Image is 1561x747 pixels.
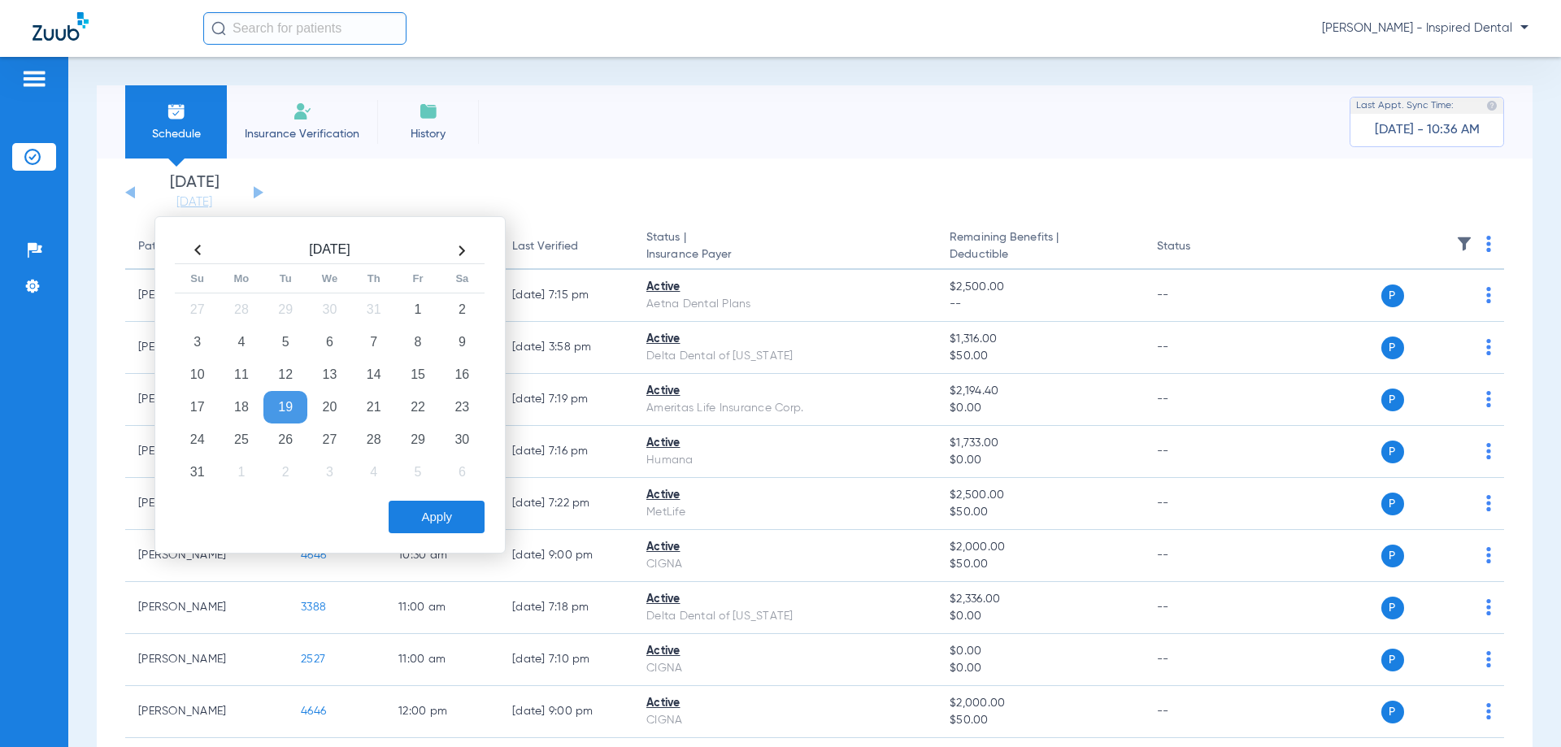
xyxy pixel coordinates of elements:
[646,452,924,469] div: Humana
[499,478,633,530] td: [DATE] 7:22 PM
[950,556,1130,573] span: $50.00
[138,238,210,255] div: Patient Name
[646,660,924,677] div: CIGNA
[646,539,924,556] div: Active
[950,279,1130,296] span: $2,500.00
[1486,339,1491,355] img: group-dot-blue.svg
[385,530,499,582] td: 10:30 AM
[1381,545,1404,567] span: P
[385,634,499,686] td: 11:00 AM
[499,530,633,582] td: [DATE] 9:00 PM
[1486,391,1491,407] img: group-dot-blue.svg
[389,126,467,142] span: History
[1381,597,1404,619] span: P
[125,686,288,738] td: [PERSON_NAME]
[1381,337,1404,359] span: P
[239,126,365,142] span: Insurance Verification
[138,238,275,255] div: Patient Name
[1144,374,1254,426] td: --
[646,279,924,296] div: Active
[125,582,288,634] td: [PERSON_NAME]
[1381,493,1404,515] span: P
[1381,441,1404,463] span: P
[499,582,633,634] td: [DATE] 7:18 PM
[1144,530,1254,582] td: --
[512,238,578,255] div: Last Verified
[950,452,1130,469] span: $0.00
[1486,495,1491,511] img: group-dot-blue.svg
[220,237,440,264] th: [DATE]
[146,194,243,211] a: [DATE]
[21,69,47,89] img: hamburger-icon
[499,426,633,478] td: [DATE] 7:16 PM
[1322,20,1528,37] span: [PERSON_NAME] - Inspired Dental
[1486,547,1491,563] img: group-dot-blue.svg
[125,634,288,686] td: [PERSON_NAME]
[301,602,326,613] span: 3388
[33,12,89,41] img: Zuub Logo
[646,608,924,625] div: Delta Dental of [US_STATE]
[301,706,326,717] span: 4646
[1375,122,1480,138] span: [DATE] - 10:36 AM
[1381,284,1404,307] span: P
[167,102,186,121] img: Schedule
[1381,389,1404,411] span: P
[950,712,1130,729] span: $50.00
[646,487,924,504] div: Active
[1381,649,1404,671] span: P
[950,643,1130,660] span: $0.00
[385,686,499,738] td: 12:00 PM
[950,608,1130,625] span: $0.00
[1381,701,1404,723] span: P
[1480,669,1561,747] div: Chat Widget
[499,686,633,738] td: [DATE] 9:00 PM
[646,246,924,263] span: Insurance Payer
[1144,224,1254,270] th: Status
[125,530,288,582] td: [PERSON_NAME]
[1144,582,1254,634] td: --
[211,21,226,36] img: Search Icon
[1456,236,1472,252] img: filter.svg
[950,504,1130,521] span: $50.00
[1144,478,1254,530] td: --
[646,556,924,573] div: CIGNA
[646,712,924,729] div: CIGNA
[1144,426,1254,478] td: --
[1486,599,1491,615] img: group-dot-blue.svg
[950,383,1130,400] span: $2,194.40
[950,400,1130,417] span: $0.00
[950,435,1130,452] span: $1,733.00
[1144,270,1254,322] td: --
[499,634,633,686] td: [DATE] 7:10 PM
[1486,443,1491,459] img: group-dot-blue.svg
[1486,100,1498,111] img: last sync help info
[950,660,1130,677] span: $0.00
[950,487,1130,504] span: $2,500.00
[499,322,633,374] td: [DATE] 3:58 PM
[499,374,633,426] td: [DATE] 7:19 PM
[950,591,1130,608] span: $2,336.00
[646,400,924,417] div: Ameritas Life Insurance Corp.
[137,126,215,142] span: Schedule
[950,246,1130,263] span: Deductible
[512,238,620,255] div: Last Verified
[1144,686,1254,738] td: --
[146,175,243,211] li: [DATE]
[1144,634,1254,686] td: --
[1144,322,1254,374] td: --
[646,643,924,660] div: Active
[646,296,924,313] div: Aetna Dental Plans
[646,383,924,400] div: Active
[950,296,1130,313] span: --
[389,501,485,533] button: Apply
[950,348,1130,365] span: $50.00
[1486,287,1491,303] img: group-dot-blue.svg
[937,224,1143,270] th: Remaining Benefits |
[301,654,325,665] span: 2527
[646,348,924,365] div: Delta Dental of [US_STATE]
[293,102,312,121] img: Manual Insurance Verification
[419,102,438,121] img: History
[385,582,499,634] td: 11:00 AM
[646,435,924,452] div: Active
[646,591,924,608] div: Active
